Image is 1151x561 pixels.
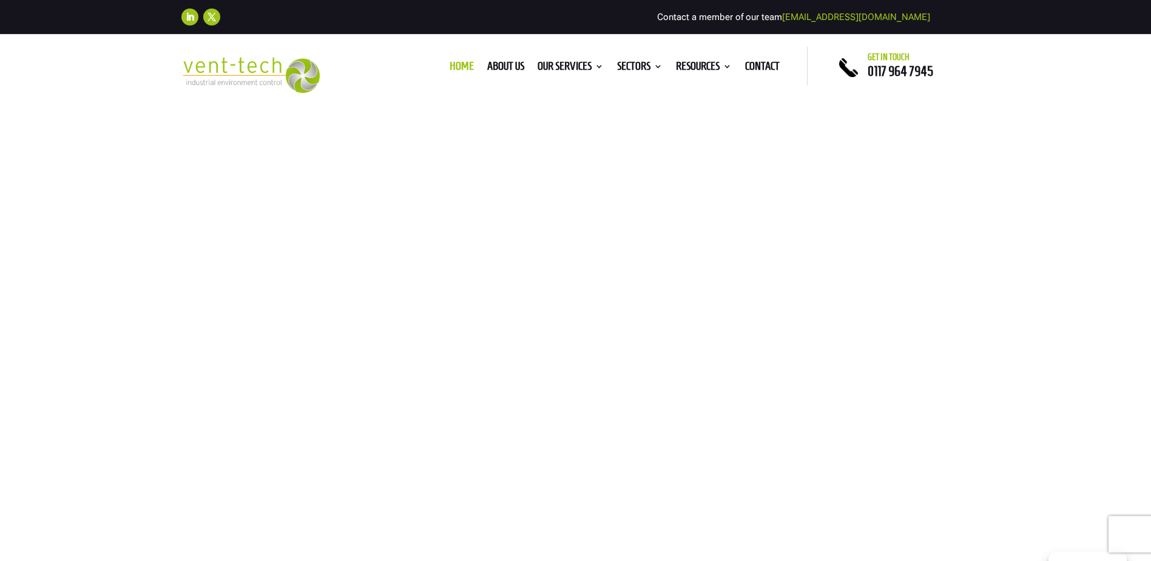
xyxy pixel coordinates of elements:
img: 2023-09-27T08_35_16.549ZVENT-TECH---Clear-background [181,57,320,93]
a: About us [487,62,524,75]
a: [EMAIL_ADDRESS][DOMAIN_NAME] [782,12,930,22]
a: Our Services [538,62,604,75]
span: Get in touch [868,52,910,62]
a: Contact [745,62,780,75]
span: Contact a member of our team [657,12,930,22]
a: Home [450,62,474,75]
a: Sectors [617,62,663,75]
a: 0117 964 7945 [868,64,933,78]
a: Follow on LinkedIn [181,8,198,25]
a: Resources [676,62,732,75]
a: Follow on X [203,8,220,25]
